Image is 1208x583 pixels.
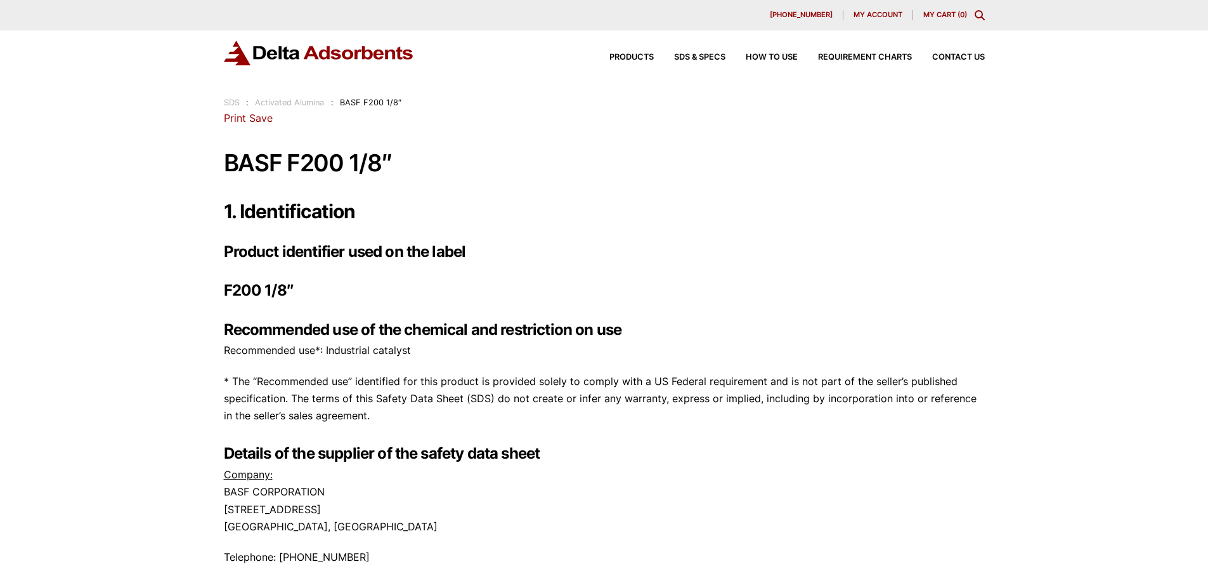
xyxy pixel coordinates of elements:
strong: F200 1/8″ [224,281,294,299]
a: Activated Alumina [255,98,324,107]
a: My Cart (0) [923,10,967,19]
a: [PHONE_NUMBER] [760,10,843,20]
p: Recommended use*: Industrial catalyst [224,342,985,359]
span: SDS & SPECS [674,53,725,62]
a: Print [224,112,246,124]
strong: Product identifier used on the label [224,242,466,261]
div: Toggle Modal Content [975,10,985,20]
span: My account [854,11,902,18]
strong: Recommended use of the chemical and restriction on use [224,320,622,339]
span: 0 [960,10,964,19]
h1: BASF F200 1/8″ [224,150,985,176]
strong: 1. Identification [224,200,355,223]
p: * The “Recommended use” identified for this product is provided solely to comply with a US Federa... [224,373,985,425]
span: Contact Us [932,53,985,62]
span: Products [609,53,654,62]
a: Save [249,112,273,124]
a: Requirement Charts [798,53,912,62]
span: How to Use [746,53,798,62]
p: Telephone: [PHONE_NUMBER] [224,549,985,566]
a: How to Use [725,53,798,62]
span: BASF F200 1/8″ [340,98,401,107]
a: SDS & SPECS [654,53,725,62]
span: Requirement Charts [818,53,912,62]
span: : [331,98,334,107]
a: SDS [224,98,240,107]
span: : [246,98,249,107]
a: My account [843,10,913,20]
p: BASF CORPORATION [STREET_ADDRESS] [GEOGRAPHIC_DATA], [GEOGRAPHIC_DATA] [224,466,985,535]
span: [PHONE_NUMBER] [770,11,833,18]
a: Contact Us [912,53,985,62]
strong: Details of the supplier of the safety data sheet [224,444,540,462]
a: Products [589,53,654,62]
u: Company: [224,468,273,481]
img: Delta Adsorbents [224,41,414,65]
